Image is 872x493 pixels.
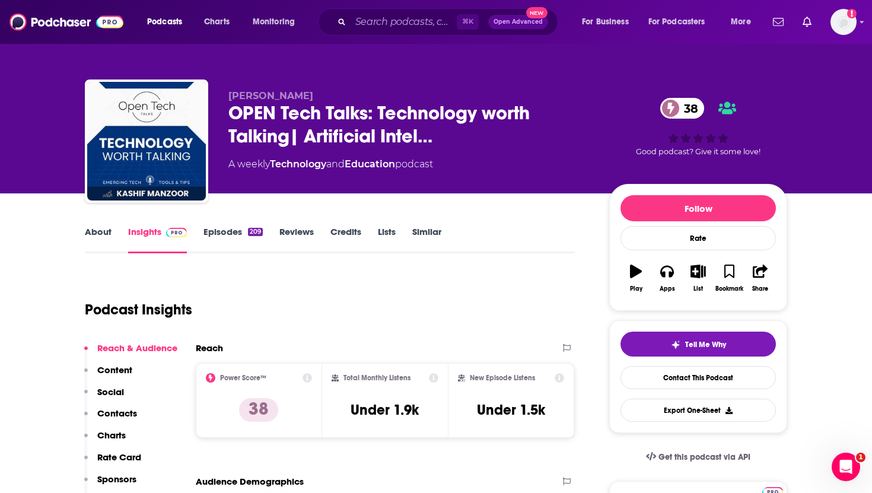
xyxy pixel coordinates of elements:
h2: Total Monthly Listens [343,374,410,382]
button: tell me why sparkleTell Me Why [620,332,776,357]
span: New [526,7,548,18]
button: Play [620,257,651,300]
p: Contacts [97,408,137,419]
button: Share [745,257,776,300]
a: About [85,226,112,253]
div: Rate [620,226,776,250]
p: Reach & Audience [97,342,177,354]
span: Tell Me Why [685,340,726,349]
span: and [326,158,345,170]
p: Social [97,386,124,397]
span: For Podcasters [648,14,705,30]
h2: Power Score™ [220,374,266,382]
div: Search podcasts, credits, & more... [329,8,569,36]
span: For Business [582,14,629,30]
p: Content [97,364,132,376]
input: Search podcasts, credits, & more... [351,12,457,31]
span: Monitoring [253,14,295,30]
a: Contact This Podcast [620,366,776,389]
svg: Add a profile image [847,9,857,18]
a: Similar [412,226,441,253]
img: Podchaser - Follow, Share and Rate Podcasts [9,11,123,33]
span: [PERSON_NAME] [228,90,313,101]
h3: Under 1.9k [351,401,419,419]
a: Get this podcast via API [637,443,760,472]
div: A weekly podcast [228,157,433,171]
span: Podcasts [147,14,182,30]
a: Reviews [279,226,314,253]
div: 209 [248,228,263,236]
button: Show profile menu [830,9,857,35]
button: Follow [620,195,776,221]
a: Show notifications dropdown [798,12,816,32]
button: Apps [651,257,682,300]
p: 38 [239,398,278,422]
button: open menu [139,12,198,31]
span: ⌘ K [457,14,479,30]
button: Export One-Sheet [620,399,776,422]
span: Good podcast? Give it some love! [636,147,760,156]
h2: Reach [196,342,223,354]
img: OPEN Tech Talks: Technology worth Talking| Artificial Intelligence |Tools & Tips [87,82,206,201]
div: Play [630,285,642,292]
button: Bookmark [714,257,744,300]
span: Charts [204,14,230,30]
span: Get this podcast via API [658,452,750,462]
img: User Profile [830,9,857,35]
button: List [683,257,714,300]
a: Lists [378,226,396,253]
span: 1 [856,453,865,462]
a: Education [345,158,395,170]
a: Technology [270,158,326,170]
button: open menu [723,12,766,31]
iframe: Intercom live chat [832,453,860,481]
button: open menu [574,12,644,31]
img: Podchaser Pro [166,228,187,237]
a: Credits [330,226,361,253]
button: open menu [641,12,723,31]
button: Contacts [84,408,137,430]
a: InsightsPodchaser Pro [128,226,187,253]
h2: New Episode Listens [470,374,535,382]
h1: Podcast Insights [85,301,192,319]
span: Logged in as systemsteam [830,9,857,35]
div: Apps [660,285,675,292]
div: 38Good podcast? Give it some love! [609,90,787,164]
button: open menu [244,12,310,31]
div: Share [752,285,768,292]
button: Reach & Audience [84,342,177,364]
span: Open Advanced [494,19,543,25]
div: Bookmark [715,285,743,292]
a: Charts [196,12,237,31]
button: Charts [84,430,126,451]
h3: Under 1.5k [477,401,545,419]
p: Rate Card [97,451,141,463]
img: tell me why sparkle [671,340,680,349]
span: 38 [672,98,704,119]
p: Charts [97,430,126,441]
a: Show notifications dropdown [768,12,788,32]
div: List [693,285,703,292]
h2: Audience Demographics [196,476,304,487]
a: Episodes209 [203,226,263,253]
button: Content [84,364,132,386]
button: Open AdvancedNew [488,15,548,29]
p: Sponsors [97,473,136,485]
button: Social [84,386,124,408]
a: 38 [660,98,704,119]
button: Rate Card [84,451,141,473]
span: More [731,14,751,30]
